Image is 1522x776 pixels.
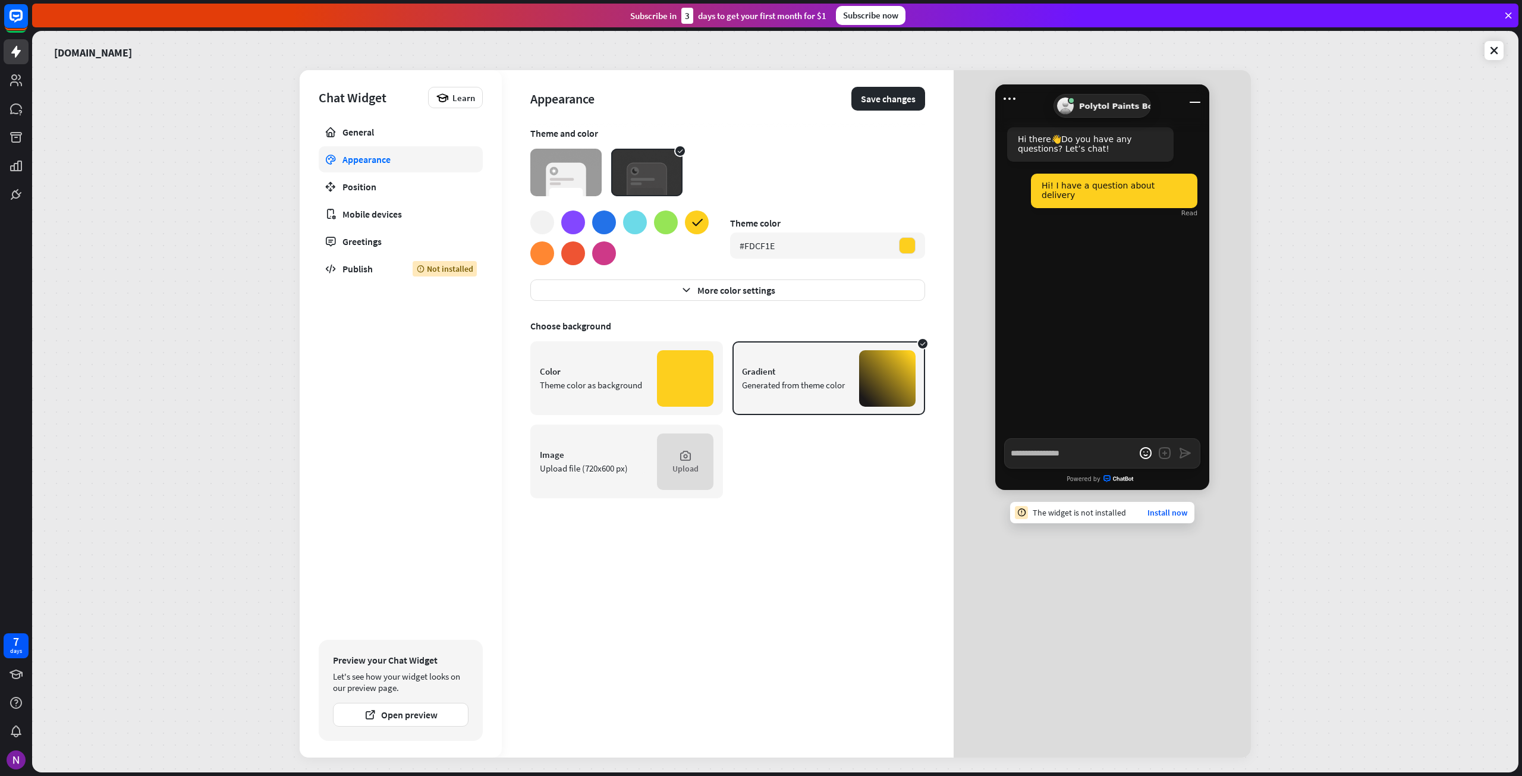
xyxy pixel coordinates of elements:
[740,240,775,252] div: #FDCF1E
[1067,476,1100,482] span: Powered by
[530,279,925,301] button: More color settings
[1000,89,1019,108] button: Open menu
[1018,134,1131,153] span: Hi there 👋 Do you have any questions? Let’s chat!
[452,92,475,103] span: Learn
[319,174,483,200] a: Position
[1079,102,1157,111] span: Polytol Paints Bot
[342,153,459,165] div: Appearance
[319,89,422,106] div: Chat Widget
[1042,181,1155,200] span: Hi! I have a question about delivery
[1147,507,1187,518] a: Install now
[1181,209,1197,217] div: Read
[319,256,483,282] a: Publish Not installed
[630,8,826,24] div: Subscribe in days to get your first month for $1
[333,703,468,727] button: Open preview
[851,87,925,111] button: Save changes
[540,463,647,474] div: Upload file (720x600 px)
[333,671,468,693] div: Let's see how your widget looks on our preview page.
[540,449,647,460] div: Image
[681,8,693,24] div: 3
[1004,438,1200,469] textarea: Write a message…
[1033,507,1126,518] div: The widget is not installed
[13,636,19,647] div: 7
[742,379,850,391] div: Generated from theme color
[836,6,905,25] div: Subscribe now
[530,127,925,139] div: Theme and color
[730,217,925,229] div: Theme color
[995,470,1209,488] a: Powered byChatBot
[342,263,395,275] div: Publish
[342,235,459,247] div: Greetings
[319,146,483,172] a: Appearance
[10,5,45,40] button: Open LiveChat chat widget
[1103,475,1138,483] span: ChatBot
[530,320,925,332] div: Choose background
[4,633,29,658] a: 7 days
[530,90,851,107] div: Appearance
[10,647,22,655] div: days
[319,201,483,227] a: Mobile devices
[342,126,459,138] div: General
[540,366,647,377] div: Color
[540,379,647,391] div: Theme color as background
[319,119,483,145] a: General
[1054,94,1151,118] div: Polytol Paints Bot
[1136,444,1155,463] button: open emoji picker
[319,228,483,255] a: Greetings
[672,463,699,474] div: Upload
[333,654,468,666] div: Preview your Chat Widget
[413,261,477,277] div: Not installed
[1185,89,1205,108] button: Minimize window
[1155,444,1174,463] button: Add an attachment
[742,366,850,377] div: Gradient
[54,38,132,63] a: [DOMAIN_NAME]
[342,181,459,193] div: Position
[1175,444,1194,463] button: Send a message
[342,208,459,220] div: Mobile devices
